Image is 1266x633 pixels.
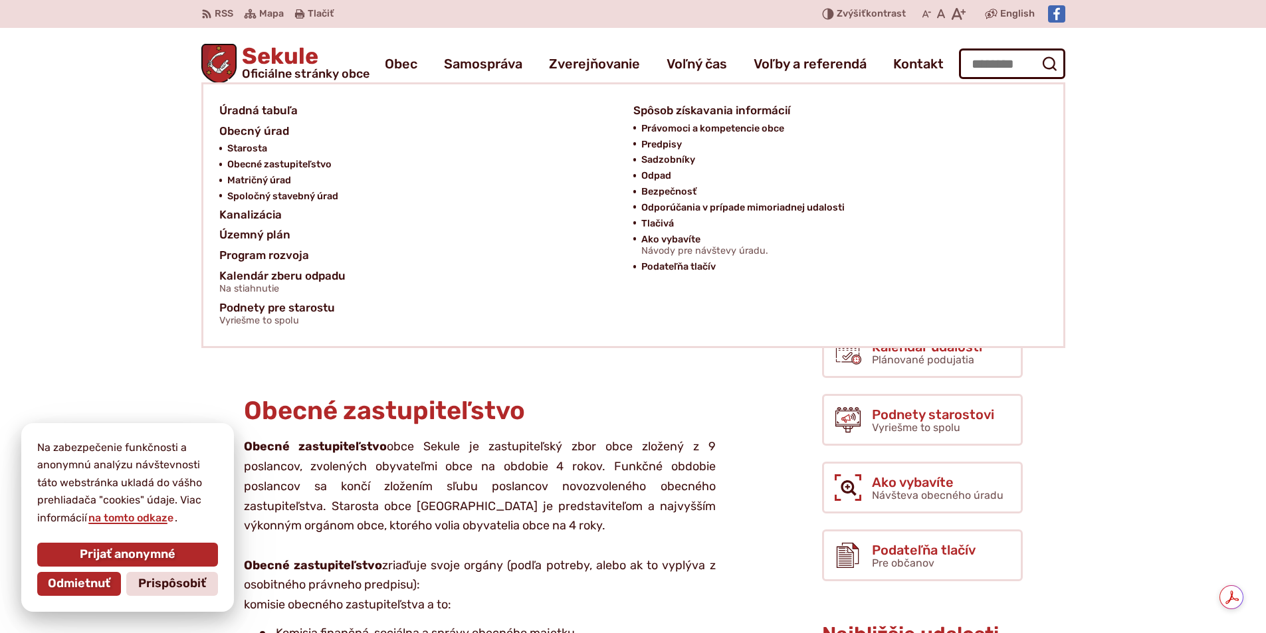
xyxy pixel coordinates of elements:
[549,45,640,82] a: Zverejňovanie
[219,100,617,121] a: Úradná tabuľa
[641,259,1031,275] a: Podateľňa tlačív
[872,339,982,354] span: Kalendár udalostí
[641,216,1031,232] a: Tlačivá
[667,45,727,82] a: Voľný čas
[227,141,267,157] span: Starosta
[641,246,768,256] span: Návody pre návštevy úradu.
[872,421,960,434] span: Vyriešme to spolu
[219,245,309,266] span: Program rozvoja
[219,266,346,298] span: Kalendár zberu odpadu
[244,395,525,426] span: Obecné zastupiteľstvo
[37,543,218,567] button: Prijať anonymné
[385,45,417,82] a: Obec
[822,326,1023,378] a: Kalendár udalostí Plánované podujatia
[444,45,522,82] a: Samospráva
[219,225,617,245] a: Územný plán
[822,462,1023,513] a: Ako vybavíte Návšteva obecného úradu
[872,407,994,422] span: Podnety starostovi
[227,173,291,189] span: Matričný úrad
[227,189,338,205] span: Spoločný stavebný úrad
[641,259,716,275] span: Podateľňa tlačív
[237,45,369,80] span: Sekule
[837,9,906,20] span: kontrast
[641,200,845,216] span: Odporúčania v prípade mimoriadnej udalosti
[641,232,1031,260] a: Ako vybavíteNávody pre návštevy úradu.
[641,121,784,137] span: Právomoci a kompetencie obce
[244,558,382,573] strong: Obecné zastupiteľstvo
[219,205,282,225] span: Kanalizácia
[138,577,206,591] span: Prispôsobiť
[227,141,617,157] a: Starosta
[872,353,974,366] span: Plánované podujatia
[227,157,617,173] a: Obecné zastupiteľstvo
[633,100,790,121] span: Spôsob získavania informácií
[872,557,934,569] span: Pre občanov
[37,439,218,527] p: Na zabezpečenie funkčnosti a anonymnú analýzu návštevnosti táto webstránka ukladá do vášho prehli...
[227,157,332,173] span: Obecné zastupiteľstvo
[822,394,1023,446] a: Podnety starostovi Vyriešme to spolu
[641,216,674,232] span: Tlačivá
[641,152,695,168] span: Sadzobníky
[633,100,1031,121] a: Spôsob získavania informácií
[641,232,768,260] span: Ako vybavíte
[219,205,617,225] a: Kanalizácia
[822,529,1023,581] a: Podateľňa tlačív Pre občanov
[37,572,121,596] button: Odmietnuť
[126,572,218,596] button: Prispôsobiť
[219,284,346,294] span: Na stiahnutie
[201,44,370,84] a: Logo Sekule, prejsť na domovskú stránku.
[998,6,1037,22] a: English
[872,543,976,557] span: Podateľňa tlačív
[219,121,617,141] a: Obecný úrad
[219,100,298,121] span: Úradná tabuľa
[242,68,369,80] span: Oficiálne stránky obce
[244,437,716,614] p: obce Sekule je zastupiteľský zbor obce zložený z 9 poslancov, zvolených obyvateľmi obce na obdobi...
[87,511,175,524] a: na tomto odkaze
[641,152,1031,168] a: Sadzobníky
[872,489,1003,501] span: Návšteva obecného úradu
[219,245,617,266] a: Program rozvoja
[308,9,334,20] span: Tlačiť
[219,121,289,141] span: Obecný úrad
[641,137,682,153] span: Predpisy
[219,225,290,245] span: Územný plán
[259,6,284,22] span: Mapa
[201,44,237,84] img: Prejsť na domovskú stránku
[219,266,617,298] a: Kalendár zberu odpaduNa stiahnutie
[80,547,175,562] span: Prijať anonymné
[1048,5,1065,23] img: Prejsť na Facebook stránku
[227,189,617,205] a: Spoločný stavebný úrad
[641,184,1031,200] a: Bezpečnosť
[48,577,110,591] span: Odmietnuť
[641,168,1031,184] a: Odpad
[641,137,1031,153] a: Predpisy
[244,439,387,454] strong: Obecné zastupiteľstvo
[641,200,1031,216] a: Odporúčania v prípade mimoriadnej udalosti
[837,8,866,19] span: Zvýšiť
[1000,6,1035,22] span: English
[219,298,1031,330] a: Podnety pre starostuVyriešme to spolu
[219,298,335,330] span: Podnety pre starostu
[641,121,1031,137] a: Právomoci a kompetencie obce
[215,6,233,22] span: RSS
[641,168,671,184] span: Odpad
[893,45,944,82] a: Kontakt
[641,184,696,200] span: Bezpečnosť
[219,316,335,326] span: Vyriešme to spolu
[754,45,867,82] a: Voľby a referendá
[872,475,1003,490] span: Ako vybavíte
[227,173,617,189] a: Matričný úrad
